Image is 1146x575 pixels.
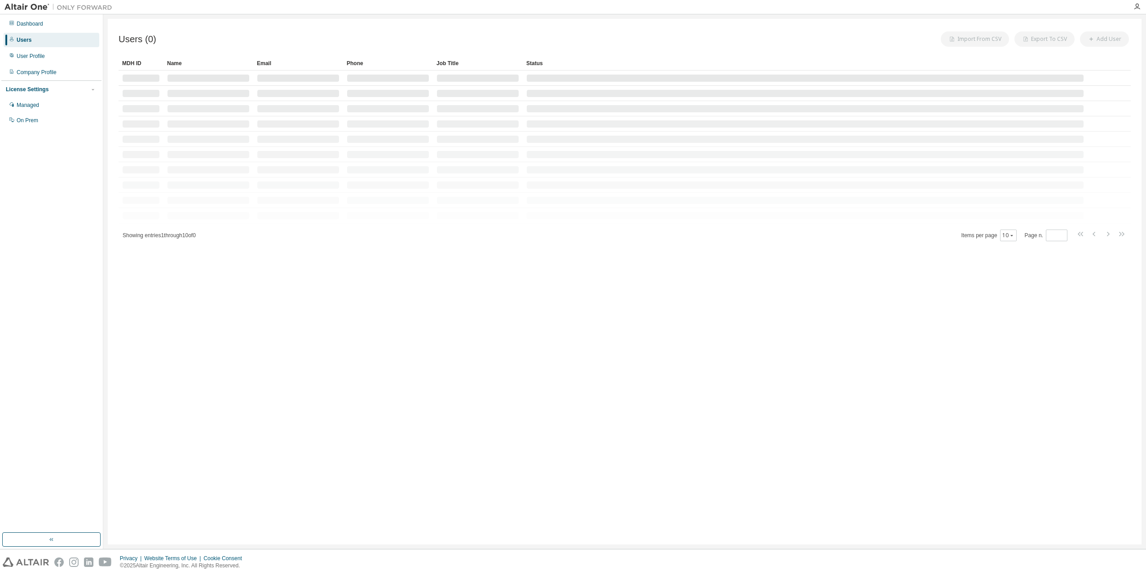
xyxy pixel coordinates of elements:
[941,31,1009,47] button: Import From CSV
[144,555,203,562] div: Website Terms of Use
[99,557,112,567] img: youtube.svg
[54,557,64,567] img: facebook.svg
[961,230,1017,241] span: Items per page
[69,557,79,567] img: instagram.svg
[1014,31,1075,47] button: Export To CSV
[120,555,144,562] div: Privacy
[1025,230,1067,241] span: Page n.
[17,53,45,60] div: User Profile
[6,86,48,93] div: License Settings
[1080,31,1129,47] button: Add User
[1002,232,1014,239] button: 10
[526,56,1084,71] div: Status
[203,555,247,562] div: Cookie Consent
[436,56,519,71] div: Job Title
[4,3,117,12] img: Altair One
[120,562,247,570] p: © 2025 Altair Engineering, Inc. All Rights Reserved.
[123,232,196,239] span: Showing entries 1 through 10 of 0
[84,557,93,567] img: linkedin.svg
[347,56,429,71] div: Phone
[257,56,339,71] div: Email
[17,69,57,76] div: Company Profile
[167,56,250,71] div: Name
[119,34,156,44] span: Users (0)
[17,20,43,27] div: Dashboard
[17,36,31,44] div: Users
[3,557,49,567] img: altair_logo.svg
[17,117,38,124] div: On Prem
[122,56,160,71] div: MDH ID
[17,102,39,109] div: Managed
